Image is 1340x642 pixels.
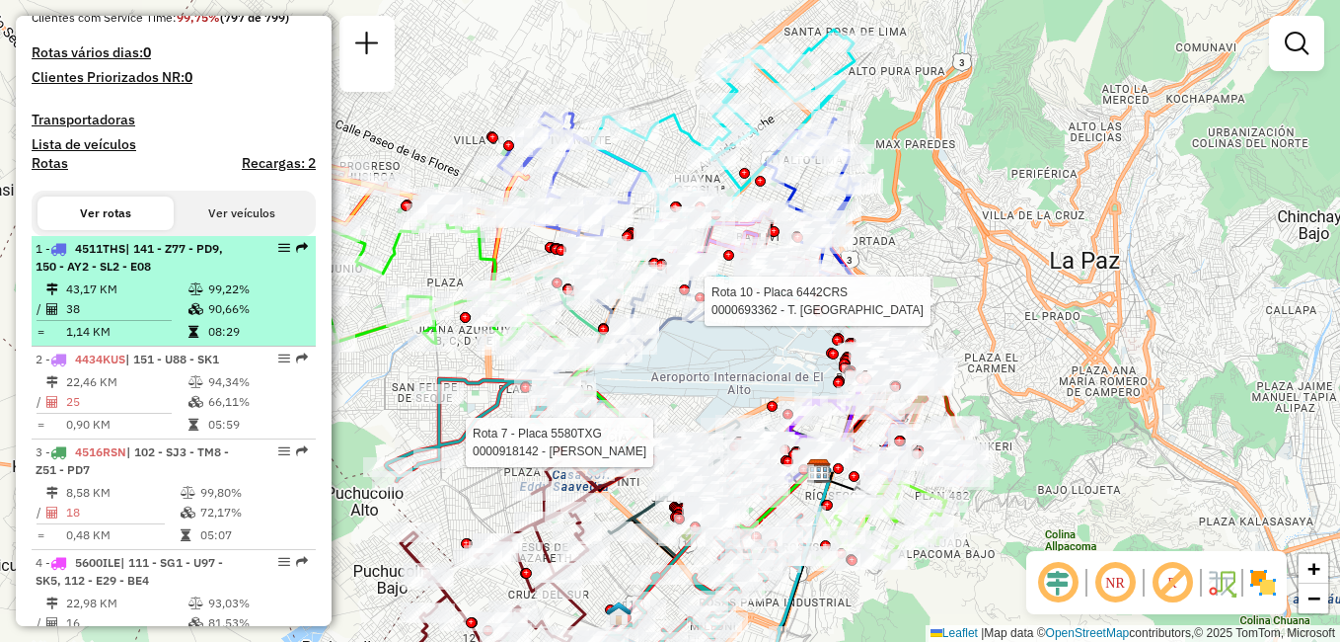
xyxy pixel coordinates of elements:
[46,507,58,519] i: Total de Atividades
[242,155,316,172] h4: Recargas: 2
[36,555,223,588] span: | 111 - SG1 - U97 - SK5, 112 - E29 - BE4
[188,376,203,388] i: % de utilização do peso
[181,529,190,541] i: Tempo total em rota
[32,69,316,86] h4: Clientes Priorizados NR:
[32,155,68,172] a: Rotas
[1277,24,1316,63] a: Exibir filtros
[188,303,203,315] i: % de utilização da cubagem
[1307,586,1320,610] span: −
[65,503,180,522] td: 18
[65,322,187,342] td: 1,14 KM
[926,625,1340,642] div: Map data © contributors,© 2025 TomTom, Microsoft
[36,525,45,545] td: =
[199,483,307,503] td: 99,80%
[36,555,223,588] span: 4 -
[199,525,307,545] td: 05:07
[65,525,180,545] td: 0,48 KM
[75,444,126,459] span: 4516RSN
[36,613,45,633] td: /
[220,10,289,25] strong: (797 de 799)
[207,594,307,613] td: 93,03%
[36,241,223,274] span: 1 -
[296,556,308,568] em: Rota exportada
[1247,567,1279,599] img: Exibir/Ocultar setores
[65,299,187,319] td: 38
[143,43,151,61] strong: 0
[46,303,58,315] i: Total de Atividades
[199,503,307,522] td: 72,17%
[1299,554,1328,584] a: Zoom in
[296,242,308,254] em: Rota exportada
[181,487,195,499] i: % de utilização do peso
[75,352,125,366] span: 4434KUS
[981,626,984,640] span: |
[46,617,58,629] i: Total de Atividades
[207,372,307,392] td: 94,34%
[185,68,192,86] strong: 0
[32,10,177,25] span: Clientes com Service Time:
[32,136,316,153] h4: Lista de veículos
[65,613,187,633] td: 16
[931,626,978,640] a: Leaflet
[207,415,307,435] td: 05:59
[1299,584,1328,613] a: Zoom out
[278,242,290,254] em: Opções
[207,299,307,319] td: 90,66%
[65,594,187,613] td: 22,98 KM
[32,44,316,61] h4: Rotas vários dias:
[65,280,187,299] td: 43,17 KM
[188,419,198,431] i: Tempo total em rota
[1149,559,1196,606] span: Exibir rótulo
[46,598,58,609] i: Distância Total
[36,444,229,477] span: | 102 - SJ3 - TM8 - Z51 - PD7
[65,483,180,503] td: 8,58 KM
[296,353,308,364] em: Rota exportada
[1091,559,1139,606] span: Ocultar NR
[278,445,290,457] em: Opções
[46,487,58,499] i: Distância Total
[278,353,290,364] em: Opções
[36,322,45,342] td: =
[207,322,307,342] td: 08:29
[1206,567,1237,599] img: Fluxo de ruas
[296,445,308,457] em: Rota exportada
[207,280,307,299] td: 99,22%
[181,507,195,519] i: % de utilização da cubagem
[36,241,223,274] span: | 141 - Z77 - PD9, 150 - AY2 - SL2 - E08
[278,556,290,568] em: Opções
[36,503,45,522] td: /
[46,283,58,295] i: Distância Total
[1034,559,1081,606] span: Ocultar deslocamento
[65,415,187,435] td: 0,90 KM
[188,326,198,338] i: Tempo total em rota
[46,376,58,388] i: Distância Total
[36,415,45,435] td: =
[188,598,203,609] i: % de utilização do peso
[1046,626,1130,640] a: OpenStreetMap
[1307,556,1320,581] span: +
[606,601,632,626] img: UDC - El Alto
[36,444,229,477] span: 3 -
[347,24,387,68] a: Nova sessão e pesquisa
[65,392,187,412] td: 25
[188,396,203,408] i: % de utilização da cubagem
[75,241,125,256] span: 4511THS
[32,112,316,128] h4: Transportadoras
[46,396,58,408] i: Total de Atividades
[75,555,120,570] span: 5600ILE
[806,458,832,484] img: SAZ BO El Alto
[36,299,45,319] td: /
[37,197,174,230] button: Ver rotas
[177,10,220,25] strong: 99,75%
[36,352,219,366] span: 2 -
[125,352,219,366] span: | 151 - U88 - SK1
[65,372,187,392] td: 22,46 KM
[36,392,45,412] td: /
[188,617,203,629] i: % de utilização da cubagem
[207,392,307,412] td: 66,11%
[188,283,203,295] i: % de utilização do peso
[174,197,310,230] button: Ver veículos
[207,613,307,633] td: 81,53%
